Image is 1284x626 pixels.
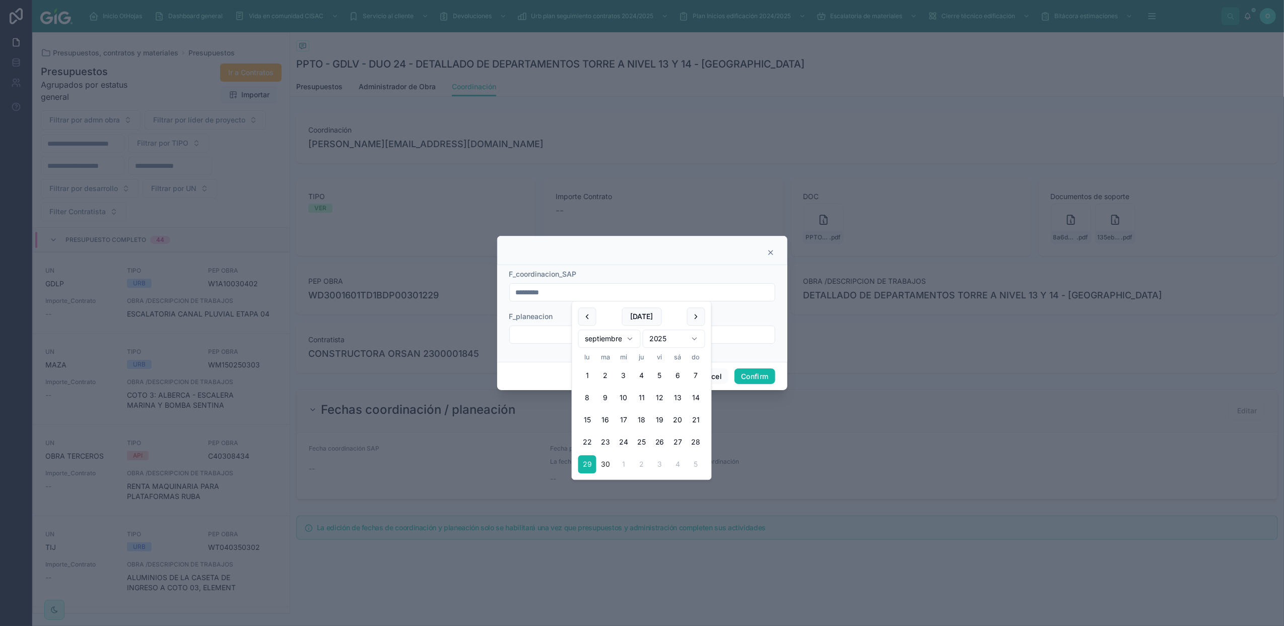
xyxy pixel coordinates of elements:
[669,433,687,452] button: sábado, 27 de septiembre de 2025
[578,367,596,385] button: lunes, 1 de septiembre de 2025
[687,389,705,407] button: domingo, 14 de septiembre de 2025
[578,433,596,452] button: lunes, 22 de septiembre de 2025
[633,367,651,385] button: jueves, 4 de septiembre de 2025
[596,352,615,362] th: martes
[509,312,553,321] span: F_planeacion
[669,367,687,385] button: sábado, 6 de septiembre de 2025
[615,389,633,407] button: miércoles, 10 de septiembre de 2025
[596,456,615,474] button: Today, martes, 30 de septiembre de 2025
[687,352,705,362] th: domingo
[578,352,596,362] th: lunes
[687,456,705,474] button: domingo, 5 de octubre de 2025
[669,456,687,474] button: sábado, 4 de octubre de 2025
[633,433,651,452] button: jueves, 25 de septiembre de 2025
[651,367,669,385] button: viernes, 5 de septiembre de 2025
[651,389,669,407] button: viernes, 12 de septiembre de 2025
[578,456,596,474] button: lunes, 29 de septiembre de 2025, selected
[633,456,651,474] button: jueves, 2 de octubre de 2025
[651,411,669,429] button: viernes, 19 de septiembre de 2025
[687,433,705,452] button: domingo, 28 de septiembre de 2025
[633,389,651,407] button: jueves, 11 de septiembre de 2025
[509,270,577,278] span: F_coordinacion_SAP
[669,389,687,407] button: sábado, 13 de septiembre de 2025
[596,411,615,429] button: martes, 16 de septiembre de 2025
[633,352,651,362] th: jueves
[615,352,633,362] th: miércoles
[615,367,633,385] button: miércoles, 3 de septiembre de 2025
[615,433,633,452] button: miércoles, 24 de septiembre de 2025
[633,411,651,429] button: jueves, 18 de septiembre de 2025
[687,367,705,385] button: domingo, 7 de septiembre de 2025
[651,433,669,452] button: viernes, 26 de septiembre de 2025
[669,352,687,362] th: sábado
[622,307,661,326] button: [DATE]
[687,411,705,429] button: domingo, 21 de septiembre de 2025
[578,411,596,429] button: lunes, 15 de septiembre de 2025
[578,352,705,473] table: septiembre 2025
[651,456,669,474] button: viernes, 3 de octubre de 2025
[651,352,669,362] th: viernes
[615,456,633,474] button: miércoles, 1 de octubre de 2025
[596,367,615,385] button: martes, 2 de septiembre de 2025
[615,411,633,429] button: miércoles, 17 de septiembre de 2025
[669,411,687,429] button: sábado, 20 de septiembre de 2025
[596,389,615,407] button: martes, 9 de septiembre de 2025
[578,389,596,407] button: lunes, 8 de septiembre de 2025
[596,433,615,452] button: martes, 23 de septiembre de 2025
[734,368,775,385] button: Confirm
